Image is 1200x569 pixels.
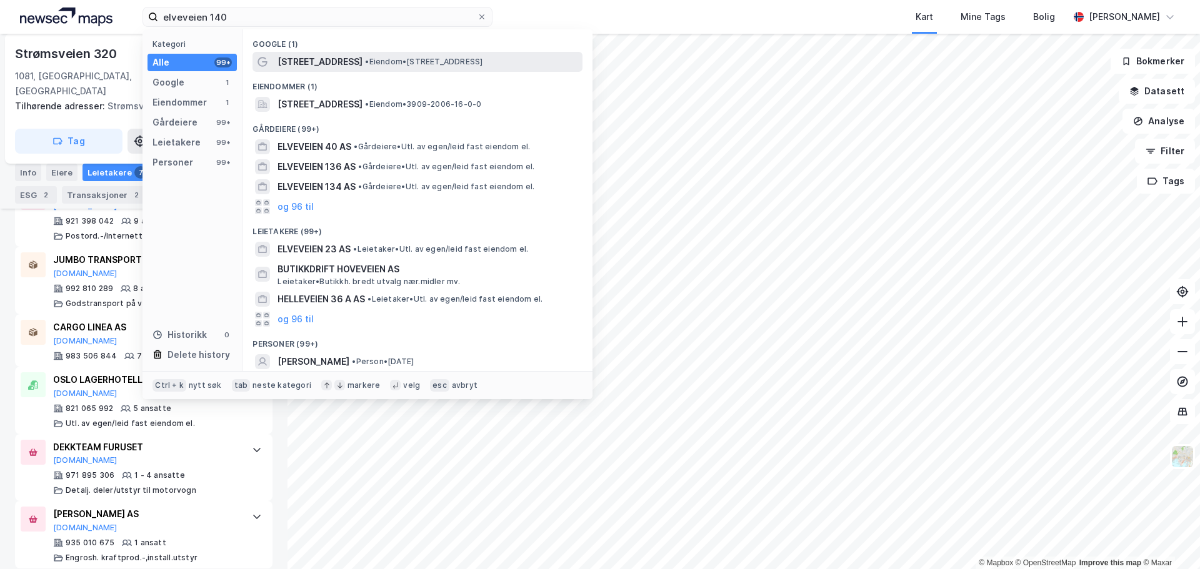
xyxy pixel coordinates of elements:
span: Eiendom • [STREET_ADDRESS] [365,57,482,67]
div: Alle [152,55,169,70]
div: 971 895 306 [66,470,114,480]
div: Strømsveien 318 [15,99,262,114]
img: Z [1171,445,1194,468]
button: [DOMAIN_NAME] [53,455,117,465]
div: Google [152,75,184,90]
div: 2 [39,189,52,201]
div: 1 - 4 ansatte [134,470,185,480]
div: [PERSON_NAME] AS [53,507,239,522]
div: Leietakere [82,164,152,181]
span: • [352,357,356,366]
div: Eiere [46,164,77,181]
div: Google (1) [242,29,592,52]
span: ELVEVEIEN 40 AS [277,139,351,154]
div: Info [15,164,41,181]
div: Bolig [1033,9,1055,24]
div: nytt søk [189,380,222,390]
div: 9 ansatte [134,216,172,226]
span: Gårdeiere • Utl. av egen/leid fast eiendom el. [358,182,534,192]
div: Historikk [152,327,207,342]
div: OSLO LAGERHOTELL AS [53,372,239,387]
div: 99+ [214,57,232,67]
span: ELVEVEIEN 136 AS [277,159,356,174]
div: 1 [222,97,232,107]
span: Gårdeiere • Utl. av egen/leid fast eiendom el. [358,162,534,172]
button: Filter [1135,139,1195,164]
a: Improve this map [1079,558,1141,567]
div: Ctrl + k [152,379,186,392]
span: ELVEVEIEN 23 AS [277,242,351,257]
div: 935 010 675 [66,538,114,548]
div: 5 ansatte [133,403,171,413]
div: 992 810 289 [66,284,113,294]
div: Transaksjoner [62,186,147,204]
div: Engrosh. kraftprod.-,install.utstyr [66,553,197,563]
div: esc [430,379,449,392]
div: Utl. av egen/leid fast eiendom el. [66,418,195,428]
div: 983 506 844 [66,351,117,361]
div: Leietakere [152,135,201,150]
a: Mapbox [979,558,1013,567]
span: Tilhørende adresser: [15,101,107,111]
img: logo.a4113a55bc3d86da70a041830d287a7e.svg [20,7,112,26]
span: BUTIKKDRIFT HOVEVEIEN AS [277,262,577,277]
span: HELLEVEIEN 36 A AS [277,292,365,307]
div: tab [232,379,251,392]
span: Eiendom • 3909-2006-16-0-0 [365,99,481,109]
div: 821 065 992 [66,403,113,413]
span: Gårdeiere • Utl. av egen/leid fast eiendom el. [354,142,530,152]
div: DEKKTEAM FURUSET [53,440,239,455]
button: [DOMAIN_NAME] [53,523,117,533]
div: [PERSON_NAME] [1089,9,1160,24]
div: Godstransport på vei [66,299,149,309]
div: 1 ansatt [134,538,166,548]
div: markere [347,380,380,390]
span: Person • [DATE] [352,357,414,367]
div: Mine Tags [961,9,1006,24]
div: JUMBO TRANSPORT AS [53,252,239,267]
span: Leietaker • Utl. av egen/leid fast eiendom el. [353,244,528,254]
span: [STREET_ADDRESS] [277,54,362,69]
span: Leietaker • Butikkh. bredt utvalg nær.midler mv. [277,277,460,287]
button: [DOMAIN_NAME] [53,388,117,398]
div: Detalj. deler/utstyr til motorvogn [66,485,196,495]
span: • [358,162,362,171]
div: 1 [222,77,232,87]
div: Kategori [152,39,237,49]
div: velg [403,380,420,390]
button: Tags [1137,169,1195,194]
div: ESG [15,186,57,204]
span: • [354,142,357,151]
div: Delete history [167,347,230,362]
button: [DOMAIN_NAME] [53,336,117,346]
div: Kart [916,9,933,24]
div: 99+ [214,157,232,167]
div: 7 [134,166,147,179]
div: Gårdeiere [152,115,197,130]
div: Personer [152,155,193,170]
iframe: Chat Widget [1137,509,1200,569]
button: Datasett [1119,79,1195,104]
span: • [353,244,357,254]
input: Søk på adresse, matrikkel, gårdeiere, leietakere eller personer [158,7,477,26]
div: Strømsveien 320 [15,44,119,64]
div: neste kategori [252,380,311,390]
div: Leietakere (99+) [242,217,592,239]
a: OpenStreetMap [1016,558,1076,567]
div: avbryt [452,380,477,390]
div: Personer (99+) [242,329,592,352]
button: Analyse [1122,109,1195,134]
span: ELVEVEIEN 134 AS [277,179,356,194]
div: 921 398 042 [66,216,114,226]
span: • [365,99,369,109]
button: og 96 til [277,312,314,327]
div: Eiendommer (1) [242,72,592,94]
div: 99+ [214,117,232,127]
button: [DOMAIN_NAME] [53,269,117,279]
span: [STREET_ADDRESS] [277,97,362,112]
span: • [365,57,369,66]
div: 2 [130,189,142,201]
div: 7 ansatte [137,351,175,361]
div: Gårdeiere (99+) [242,114,592,137]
